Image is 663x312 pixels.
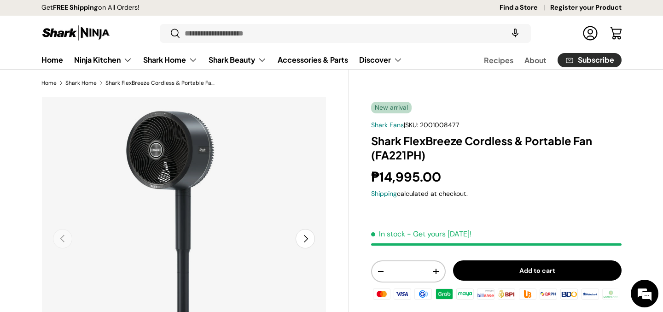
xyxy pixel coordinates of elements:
[407,229,471,239] p: - Get yours [DATE]!
[203,51,272,69] summary: Shark Beauty
[41,51,402,69] nav: Primary
[41,24,110,42] img: Shark Ninja Philippines
[354,51,408,69] summary: Discover
[371,229,405,239] span: In stock
[69,51,138,69] summary: Ninja Kitchen
[578,56,614,64] span: Subscribe
[496,287,517,301] img: bpi
[484,51,513,69] a: Recipes
[500,23,530,43] speech-search-button: Search by voice
[455,287,475,301] img: maya
[74,51,132,69] a: Ninja Kitchen
[209,51,267,69] a: Shark Beauty
[41,80,57,86] a: Home
[453,260,622,281] button: Add to cart
[601,287,621,301] img: landbank
[41,79,349,87] nav: Breadcrumbs
[538,287,558,301] img: qrph
[405,121,418,129] span: SKU:
[404,121,459,129] span: |
[476,287,496,301] img: billease
[65,80,97,86] a: Shark Home
[420,121,459,129] span: 2001008477
[580,287,600,301] img: metrobank
[392,287,413,301] img: visa
[359,51,402,69] a: Discover
[41,51,63,69] a: Home
[372,287,392,301] img: master
[371,121,404,129] a: Shark Fans
[550,3,622,13] a: Register your Product
[371,189,397,198] a: Shipping
[371,134,622,162] h1: Shark FlexBreeze Cordless & Portable Fan (FA221PH)
[138,51,203,69] summary: Shark Home
[500,3,550,13] a: Find a Store
[371,189,622,199] div: calculated at checkout.
[434,287,454,301] img: grabpay
[371,169,443,186] strong: ₱14,995.00
[559,287,579,301] img: bdo
[518,287,538,301] img: ubp
[524,51,547,69] a: About
[371,102,412,113] span: New arrival
[53,3,98,12] strong: FREE Shipping
[143,51,198,69] a: Shark Home
[105,80,216,86] a: Shark FlexBreeze Cordless & Portable Fan (FA221PH)
[558,53,622,67] a: Subscribe
[278,51,348,69] a: Accessories & Parts
[462,51,622,69] nav: Secondary
[41,3,140,13] p: Get on All Orders!
[413,287,433,301] img: gcash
